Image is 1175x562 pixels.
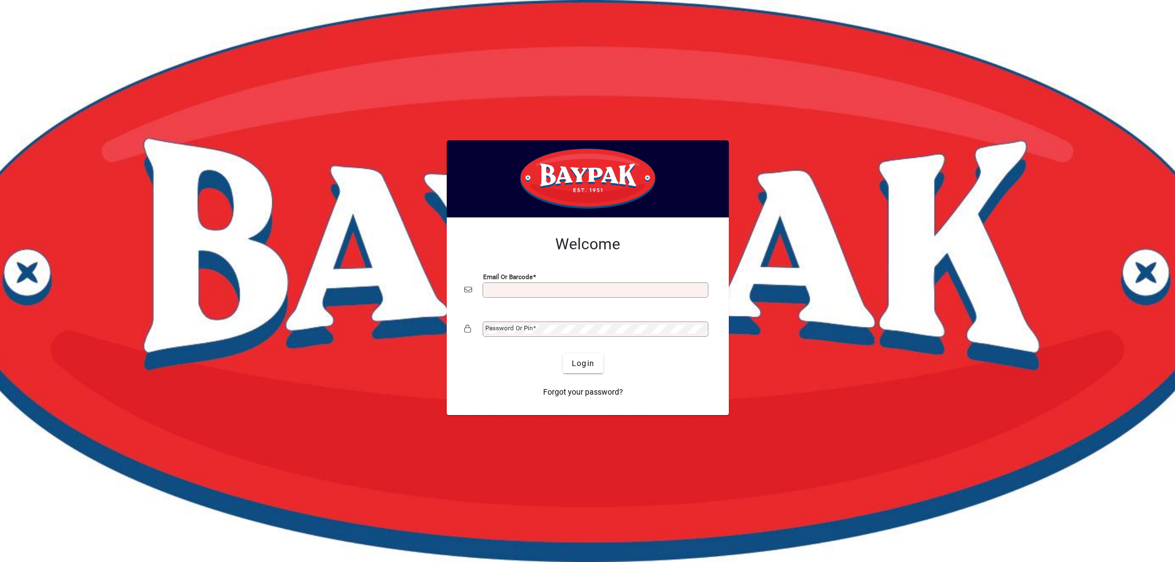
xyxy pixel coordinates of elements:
[485,324,533,332] mat-label: Password or Pin
[539,382,627,402] a: Forgot your password?
[483,273,533,281] mat-label: Email or Barcode
[563,353,603,373] button: Login
[572,358,594,369] span: Login
[543,386,623,398] span: Forgot your password?
[464,235,711,254] h2: Welcome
